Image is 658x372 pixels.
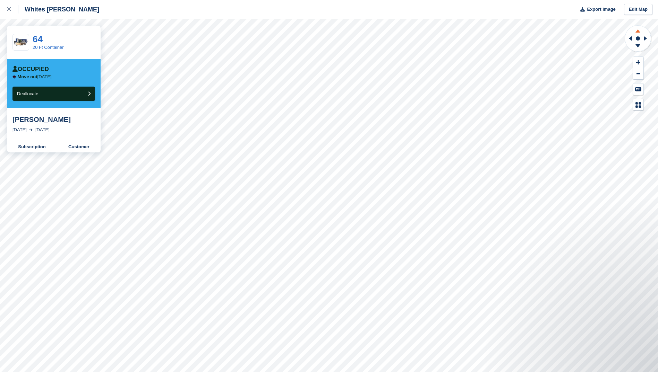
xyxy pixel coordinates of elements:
a: Customer [57,141,101,152]
img: 20-ft-container%20(6).jpg [13,36,29,48]
button: Map Legend [633,99,643,110]
img: arrow-right-light-icn-cde0832a797a2874e46488d9cf13f60e5c3a73dbe684e267c42b8395dfbc2abf.svg [29,129,33,131]
div: [PERSON_NAME] [12,115,95,124]
a: Edit Map [624,4,652,15]
span: Deallocate [17,91,38,96]
span: Export Image [587,6,615,13]
a: 20 Ft Container [33,45,64,50]
button: Export Image [576,4,616,15]
span: Move out [18,74,37,79]
button: Keyboard Shortcuts [633,83,643,95]
div: [DATE] [12,126,27,133]
div: Whites [PERSON_NAME] [18,5,99,14]
button: Deallocate [12,87,95,101]
img: arrow-left-icn-90495f2de72eb5bd0bd1c3c35deca35cc13f817d75bef06ecd7c0b315636ce7e.svg [12,75,16,79]
a: 64 [33,34,43,44]
div: Occupied [12,66,49,73]
p: [DATE] [18,74,52,80]
button: Zoom In [633,57,643,68]
a: Subscription [7,141,57,152]
div: [DATE] [35,126,50,133]
button: Zoom Out [633,68,643,80]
